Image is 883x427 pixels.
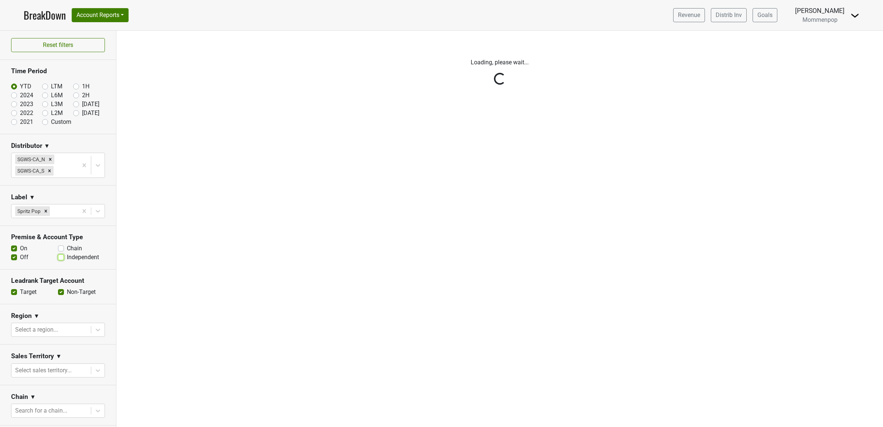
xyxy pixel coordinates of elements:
span: Mommenpop [802,16,838,23]
p: Loading, please wait... [295,58,705,67]
a: Revenue [673,8,705,22]
img: Dropdown Menu [850,11,859,20]
a: BreakDown [24,7,66,23]
a: Distrib Inv [711,8,747,22]
button: Account Reports [72,8,129,22]
div: [PERSON_NAME] [795,6,845,16]
a: Goals [753,8,777,22]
